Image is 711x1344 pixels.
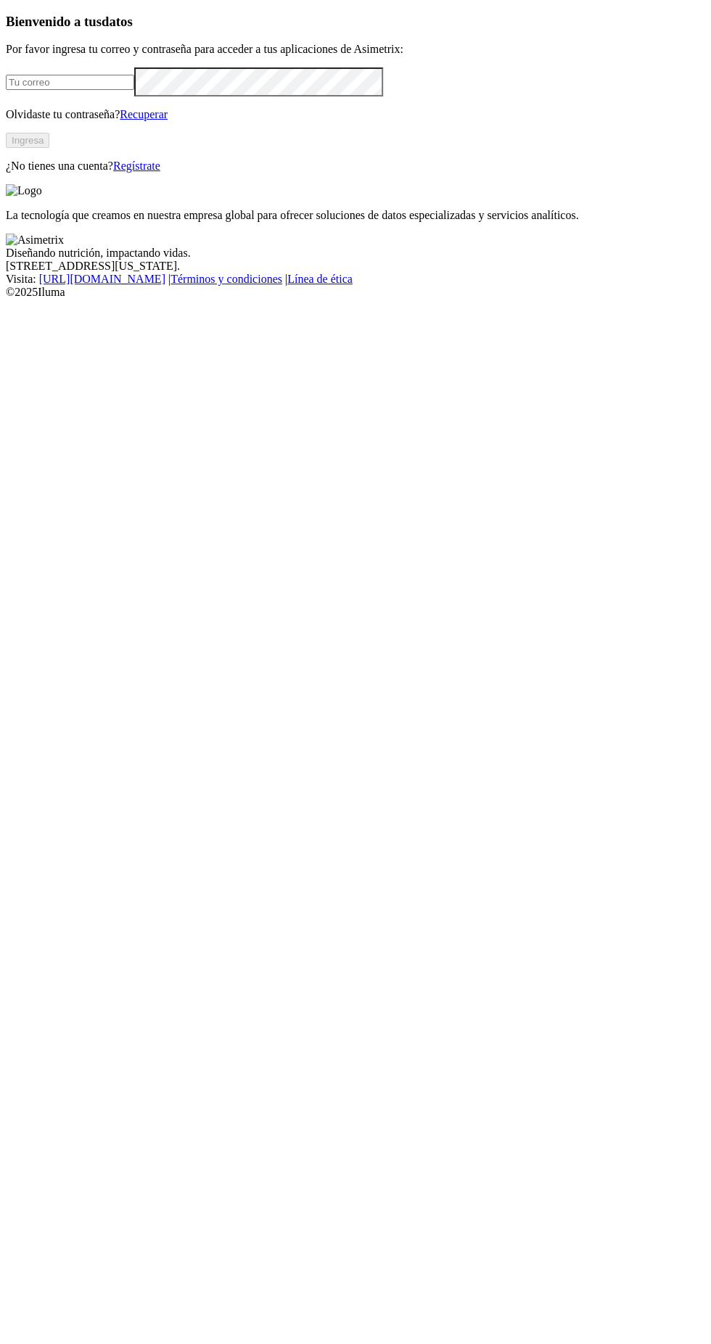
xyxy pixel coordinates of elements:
[287,273,353,285] a: Línea de ética
[6,234,64,247] img: Asimetrix
[6,160,705,173] p: ¿No tienes una cuenta?
[39,273,165,285] a: [URL][DOMAIN_NAME]
[6,75,134,90] input: Tu correo
[6,43,705,56] p: Por favor ingresa tu correo y contraseña para acceder a tus aplicaciones de Asimetrix:
[6,108,705,121] p: Olvidaste tu contraseña?
[6,209,705,222] p: La tecnología que creamos en nuestra empresa global para ofrecer soluciones de datos especializad...
[6,247,705,260] div: Diseñando nutrición, impactando vidas.
[6,133,49,148] button: Ingresa
[6,260,705,273] div: [STREET_ADDRESS][US_STATE].
[120,108,168,120] a: Recuperar
[6,286,705,299] div: © 2025 Iluma
[113,160,160,172] a: Regístrate
[6,14,705,30] h3: Bienvenido a tus
[102,14,133,29] span: datos
[6,273,705,286] div: Visita : | |
[170,273,282,285] a: Términos y condiciones
[6,184,42,197] img: Logo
